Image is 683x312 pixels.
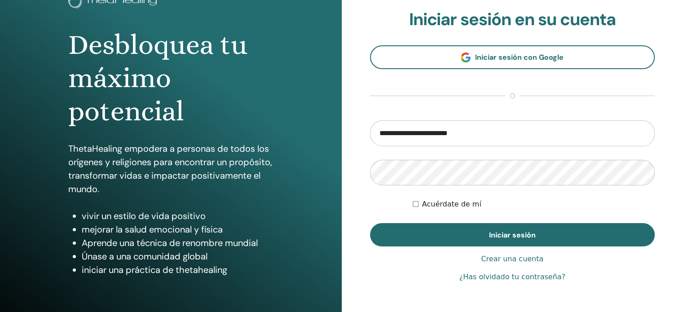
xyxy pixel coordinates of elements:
font: Únase a una comunidad global [82,250,207,262]
font: iniciar una práctica de thetahealing [82,264,227,276]
font: Acuérdate de mí [422,200,481,208]
font: Aprende una técnica de renombre mundial [82,237,258,249]
font: Crear una cuenta [481,255,543,263]
font: Iniciar sesión en su cuenta [409,8,616,31]
a: Crear una cuenta [481,254,543,264]
font: o [510,91,515,101]
button: Iniciar sesión [370,223,655,246]
font: ¿Has olvidado tu contraseña? [459,272,565,281]
div: Mantenerme autenticado indefinidamente o hasta que cierre sesión manualmente [413,199,655,210]
font: ThetaHealing empodera a personas de todos los orígenes y religiones para encontrar un propósito, ... [68,143,272,195]
a: Iniciar sesión con Google [370,45,655,69]
font: Iniciar sesión [489,230,536,240]
font: vivir un estilo de vida positivo [82,210,206,222]
a: ¿Has olvidado tu contraseña? [459,272,565,282]
font: mejorar la salud emocional y física [82,224,223,235]
font: Iniciar sesión con Google [475,53,564,62]
font: Desbloquea tu máximo potencial [68,29,247,127]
